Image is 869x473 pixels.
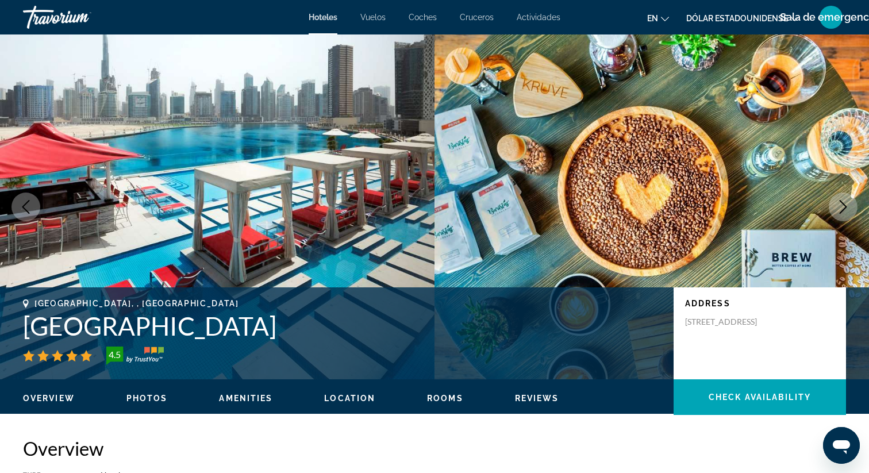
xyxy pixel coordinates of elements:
[816,5,846,29] button: Menú de usuario
[515,394,559,403] span: Reviews
[427,393,463,403] button: Rooms
[23,2,138,32] a: Travorium
[23,311,662,341] h1: [GEOGRAPHIC_DATA]
[409,13,437,22] a: Coches
[324,393,375,403] button: Location
[219,393,272,403] button: Amenities
[324,394,375,403] span: Location
[11,193,40,221] button: Previous image
[126,394,168,403] span: Photos
[515,393,559,403] button: Reviews
[647,10,669,26] button: Cambiar idioma
[23,437,846,460] h2: Overview
[686,10,799,26] button: Cambiar moneda
[686,14,788,23] font: Dólar estadounidense
[709,393,811,402] span: Check Availability
[460,13,494,22] a: Cruceros
[106,347,164,365] img: trustyou-badge-hor.svg
[360,13,386,22] a: Vuelos
[647,14,658,23] font: en
[309,13,337,22] a: Hoteles
[427,394,463,403] span: Rooms
[23,394,75,403] span: Overview
[34,299,239,308] span: [GEOGRAPHIC_DATA], , [GEOGRAPHIC_DATA]
[829,193,858,221] button: Next image
[823,427,860,464] iframe: Botón para iniciar la ventana de mensajería
[674,379,846,415] button: Check Availability
[685,317,777,327] p: [STREET_ADDRESS]
[103,348,126,362] div: 4.5
[517,13,560,22] a: Actividades
[219,394,272,403] span: Amenities
[23,393,75,403] button: Overview
[126,393,168,403] button: Photos
[685,299,835,308] p: Address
